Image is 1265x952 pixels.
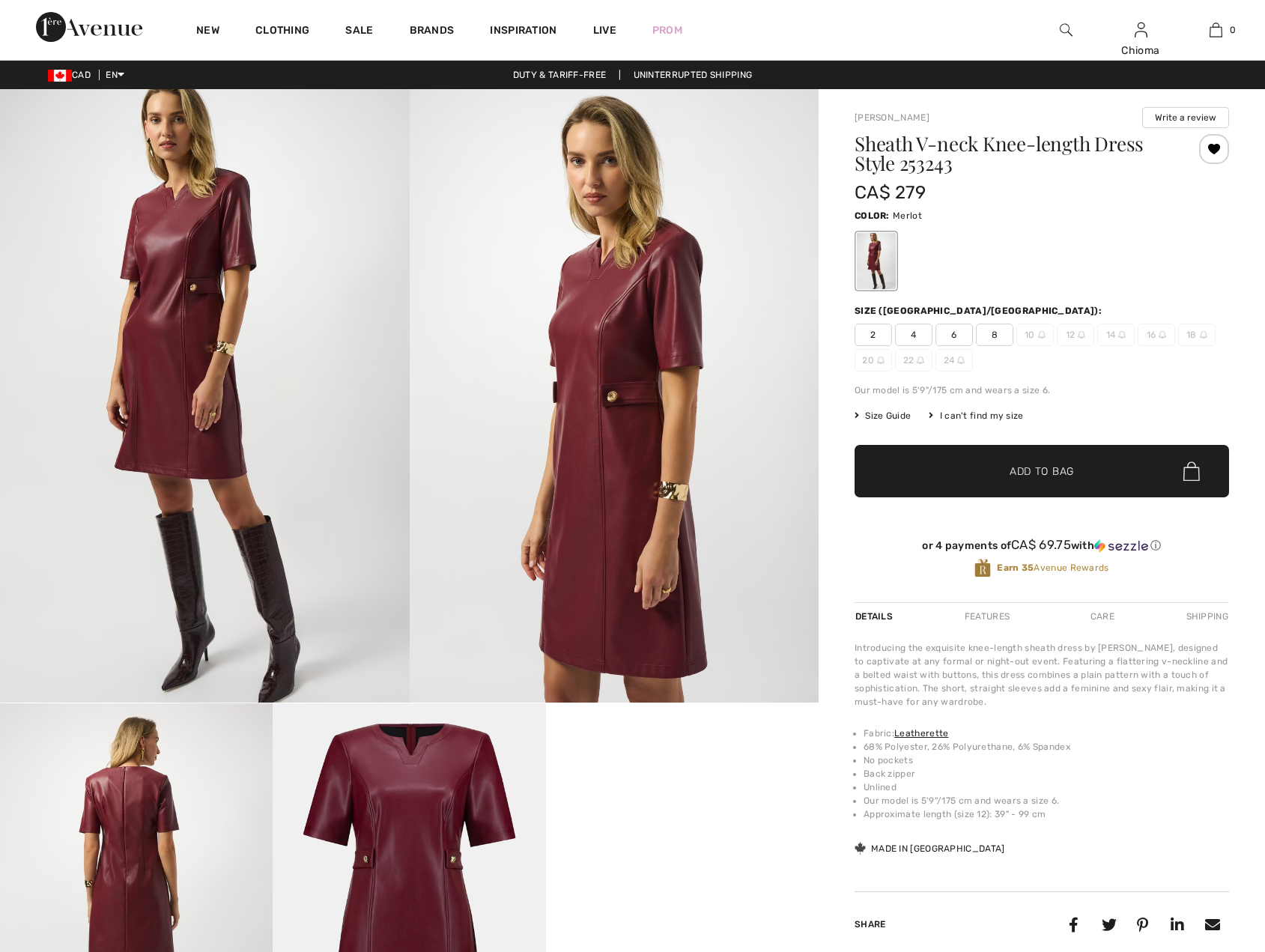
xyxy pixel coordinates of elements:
div: Merlot [857,233,896,289]
img: Sheath V-Neck Knee-Length Dress Style 253243. 2 [410,89,819,703]
img: ring-m.svg [877,357,885,364]
li: Unlined [864,780,1229,794]
span: 8 [976,324,1013,346]
a: Prom [652,22,682,38]
li: Approximate length (size 12): 39" - 99 cm [864,807,1229,821]
img: ring-m.svg [957,357,965,364]
video: Your browser does not support the video tag. [546,703,819,840]
span: 4 [895,324,932,346]
span: 10 [1016,324,1054,346]
img: search the website [1060,21,1073,39]
span: CAD [48,70,97,80]
img: Avenue Rewards [974,558,991,578]
img: ring-m.svg [1118,331,1126,339]
img: ring-m.svg [1159,331,1166,339]
a: [PERSON_NAME] [855,112,929,123]
img: My Info [1135,21,1147,39]
span: 24 [935,349,973,372]
li: 68% Polyester, 26% Polyurethane, 6% Spandex [864,740,1229,754]
strong: Earn 35 [997,563,1034,573]
img: ring-m.svg [1200,331,1207,339]
div: Care [1078,603,1127,630]
a: Sign In [1135,22,1147,37]
img: ring-m.svg [1038,331,1046,339]
span: EN [106,70,124,80]
a: Leatherette [894,728,948,739]
a: Clothing [255,24,309,40]
span: Add to Bag [1010,464,1074,479]
a: Sale [345,24,373,40]
span: Avenue Rewards [997,561,1108,574]
span: 22 [895,349,932,372]
span: 18 [1178,324,1216,346]
span: Share [855,919,886,930]
img: 1ère Avenue [36,12,142,42]
img: ring-m.svg [1078,331,1085,339]
img: ring-m.svg [917,357,924,364]
img: My Bag [1210,21,1222,39]
div: Made in [GEOGRAPHIC_DATA] [855,842,1005,855]
a: 0 [1179,21,1252,39]
a: Live [593,22,616,38]
li: No pockets [864,754,1229,767]
div: Our model is 5'9"/175 cm and wears a size 6. [855,383,1229,397]
div: or 4 payments ofCA$ 69.75withSezzle Click to learn more about Sezzle [855,538,1229,558]
span: 16 [1138,324,1175,346]
span: 0 [1230,23,1236,37]
div: I can't find my size [929,409,1023,422]
div: Shipping [1183,603,1229,630]
span: Color: [855,210,890,221]
img: Bag.svg [1183,461,1200,481]
a: New [196,24,219,40]
span: 20 [855,349,892,372]
span: 14 [1097,324,1135,346]
span: 6 [935,324,973,346]
span: Size Guide [855,409,911,422]
span: CA$ 69.75 [1011,537,1071,552]
div: Size ([GEOGRAPHIC_DATA]/[GEOGRAPHIC_DATA]): [855,304,1105,318]
div: Features [952,603,1022,630]
span: Merlot [893,210,922,221]
h1: Sheath V-neck Knee-length Dress Style 253243 [855,134,1167,173]
button: Add to Bag [855,445,1229,497]
span: Inspiration [490,24,556,40]
button: Write a review [1142,107,1229,128]
a: Brands [410,24,455,40]
li: Our model is 5'9"/175 cm and wears a size 6. [864,794,1229,807]
span: CA$ 279 [855,182,926,203]
div: Details [855,603,897,630]
li: Fabric: [864,727,1229,740]
div: Introducing the exquisite knee-length sheath dress by [PERSON_NAME], designed to captivate at any... [855,641,1229,709]
span: 2 [855,324,892,346]
span: 12 [1057,324,1094,346]
img: Sezzle [1094,539,1148,553]
li: Back zipper [864,767,1229,780]
img: Canadian Dollar [48,70,72,82]
div: Chioma [1104,43,1177,58]
div: or 4 payments of with [855,538,1229,553]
